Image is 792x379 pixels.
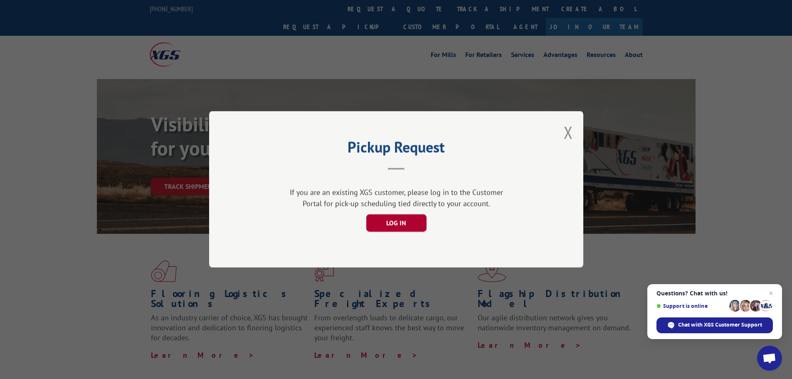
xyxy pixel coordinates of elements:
div: If you are an existing XGS customer, please log in to the Customer Portal for pick-up scheduling ... [286,187,506,210]
button: LOG IN [366,215,426,232]
div: Open chat [757,346,782,371]
span: Chat with XGS Customer Support [678,321,762,329]
h2: Pickup Request [251,141,542,157]
div: Chat with XGS Customer Support [656,317,773,333]
span: Questions? Chat with us! [656,290,773,297]
span: Close chat [766,288,776,298]
a: LOG IN [366,220,426,228]
button: Close modal [564,121,573,144]
span: Support is online [656,303,726,309]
